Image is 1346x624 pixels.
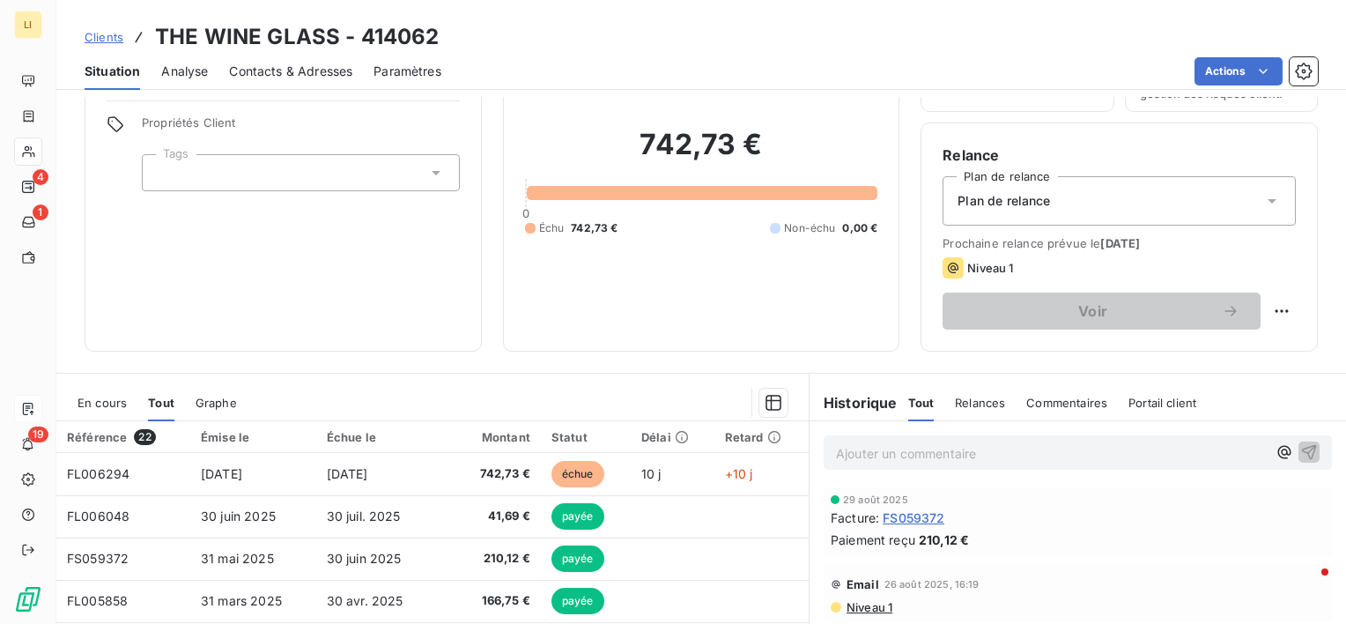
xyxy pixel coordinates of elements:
div: Référence [67,429,180,445]
span: Clients [85,30,123,44]
div: LI [14,11,42,39]
button: Actions [1194,57,1283,85]
span: Plan de relance [958,192,1050,210]
span: 0 [522,206,529,220]
input: Ajouter une valeur [157,165,171,181]
span: Niveau 1 [967,261,1013,275]
span: Prochaine relance prévue le [943,236,1296,250]
span: Contacts & Adresses [229,63,352,80]
span: Propriétés Client [142,115,460,140]
span: Paramètres [373,63,441,80]
h3: THE WINE GLASS - 414062 [155,21,439,53]
div: Émise le [201,430,306,444]
span: 4 [33,169,48,185]
span: Email [847,577,879,591]
span: 742,73 € [455,465,530,483]
span: 30 juin 2025 [201,509,276,524]
span: Non-échu [784,220,835,236]
span: Tout [148,396,174,410]
span: 742,73 € [571,220,618,236]
span: [DATE] [201,466,242,481]
span: FS059372 [67,551,129,566]
span: FL006048 [67,509,129,524]
div: Délai [641,430,704,444]
span: échue [551,461,604,487]
span: Relances [955,396,1005,410]
span: Niveau 1 [845,600,892,614]
span: 31 mai 2025 [201,551,274,566]
div: Échue le [327,430,434,444]
span: 0,00 € [842,220,877,236]
div: Statut [551,430,620,444]
span: Paiement reçu [831,531,915,549]
span: Graphe [196,396,237,410]
span: 1 [33,204,48,220]
span: 210,12 € [919,531,969,549]
a: Clients [85,28,123,46]
span: Analyse [161,63,208,80]
span: +10 j [725,466,753,481]
span: payée [551,546,604,572]
span: En cours [78,396,127,410]
iframe: Intercom live chat [1286,564,1328,606]
span: FL005858 [67,593,128,608]
span: [DATE] [327,466,368,481]
span: 22 [134,429,155,445]
span: Situation [85,63,140,80]
span: 30 avr. 2025 [327,593,403,608]
span: FS059372 [883,509,944,527]
span: 19 [28,427,48,442]
span: 31 mars 2025 [201,593,282,608]
img: Logo LeanPay [14,585,42,613]
span: 30 juil. 2025 [327,509,401,524]
span: Facture : [831,509,879,527]
span: payée [551,588,604,614]
span: Tout [908,396,935,410]
span: 41,69 € [455,508,530,525]
span: payée [551,503,604,530]
span: Voir [964,304,1222,318]
span: 210,12 € [455,550,530,568]
span: 166,75 € [455,592,530,610]
span: Échu [539,220,565,236]
span: Portail client [1128,396,1196,410]
span: 30 juin 2025 [327,551,402,566]
span: [DATE] [1100,236,1140,250]
span: 10 j [641,466,662,481]
span: 26 août 2025, 16:19 [884,579,980,590]
h6: Relance [943,145,1296,166]
h6: Historique [810,392,898,413]
span: Commentaires [1026,396,1107,410]
button: Voir [943,293,1261,330]
div: Montant [455,430,530,444]
span: 29 août 2025 [843,494,908,505]
h2: 742,73 € [525,127,878,180]
div: Retard [725,430,798,444]
span: FL006294 [67,466,129,481]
